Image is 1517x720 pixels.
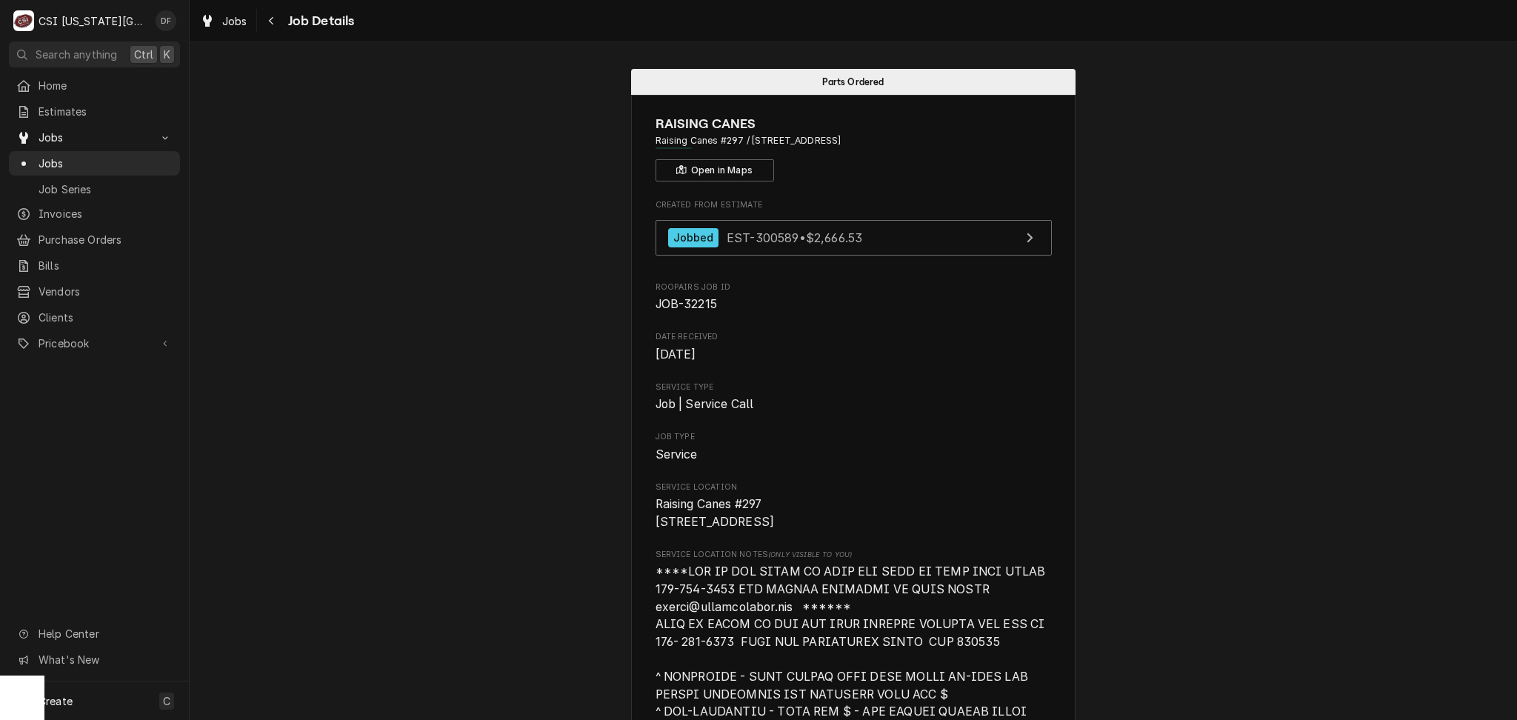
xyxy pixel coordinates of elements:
[656,431,1052,463] div: Job Type
[631,69,1076,95] div: Status
[656,396,1052,413] span: Service Type
[39,78,173,93] span: Home
[9,99,180,124] a: Estimates
[13,10,34,31] div: C
[656,346,1052,364] span: Date Received
[164,47,170,62] span: K
[9,331,180,356] a: Go to Pricebook
[656,496,1052,530] span: Service Location
[656,199,1052,211] span: Created From Estimate
[656,549,1052,561] span: Service Location Notes
[9,305,180,330] a: Clients
[39,232,173,247] span: Purchase Orders
[39,13,147,29] div: CSI [US_STATE][GEOGRAPHIC_DATA]
[156,10,176,31] div: David Fannin's Avatar
[39,626,171,641] span: Help Center
[656,220,1052,256] a: View Estimate
[39,284,173,299] span: Vendors
[194,9,253,33] a: Jobs
[9,41,180,67] button: Search anythingCtrlK
[39,258,173,273] span: Bills
[656,114,1052,134] span: Name
[222,13,247,29] span: Jobs
[656,296,1052,313] span: Roopairs Job ID
[39,181,173,197] span: Job Series
[9,621,180,646] a: Go to Help Center
[656,331,1052,343] span: Date Received
[656,446,1052,464] span: Job Type
[656,481,1052,493] span: Service Location
[36,47,117,62] span: Search anything
[39,130,150,145] span: Jobs
[656,281,1052,293] span: Roopairs Job ID
[768,550,852,559] span: (Only Visible to You)
[656,431,1052,443] span: Job Type
[656,381,1052,393] span: Service Type
[656,481,1052,531] div: Service Location
[9,647,180,672] a: Go to What's New
[163,693,170,709] span: C
[39,336,150,351] span: Pricebook
[656,397,754,411] span: Job | Service Call
[39,310,173,325] span: Clients
[39,652,171,667] span: What's New
[39,695,73,707] span: Create
[39,104,173,119] span: Estimates
[656,347,696,361] span: [DATE]
[284,11,355,31] span: Job Details
[156,10,176,31] div: DF
[656,447,698,461] span: Service
[656,114,1052,181] div: Client Information
[260,9,284,33] button: Navigate back
[727,230,862,244] span: EST-300589 • $2,666.53
[822,77,884,87] span: Parts Ordered
[39,206,173,221] span: Invoices
[656,297,717,311] span: JOB-32215
[9,125,180,150] a: Go to Jobs
[9,151,180,176] a: Jobs
[9,279,180,304] a: Vendors
[9,201,180,226] a: Invoices
[656,331,1052,363] div: Date Received
[656,281,1052,313] div: Roopairs Job ID
[656,497,775,529] span: Raising Canes #297 [STREET_ADDRESS]
[39,156,173,171] span: Jobs
[9,177,180,201] a: Job Series
[656,134,1052,147] span: Address
[656,199,1052,263] div: Created From Estimate
[9,227,180,252] a: Purchase Orders
[668,228,719,248] div: Jobbed
[9,253,180,278] a: Bills
[13,10,34,31] div: CSI Kansas City's Avatar
[9,73,180,98] a: Home
[134,47,153,62] span: Ctrl
[656,381,1052,413] div: Service Type
[656,159,774,181] button: Open in Maps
